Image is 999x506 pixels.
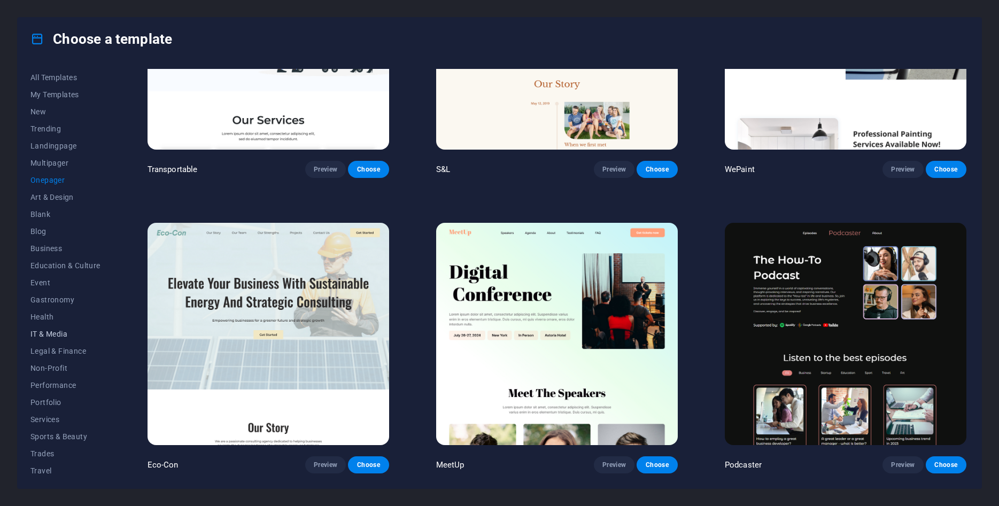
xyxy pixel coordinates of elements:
[602,461,626,469] span: Preview
[30,274,100,291] button: Event
[891,461,915,469] span: Preview
[348,161,389,178] button: Choose
[30,377,100,394] button: Performance
[30,432,100,441] span: Sports & Beauty
[30,90,100,99] span: My Templates
[30,325,100,342] button: IT & Media
[314,461,337,469] span: Preview
[30,227,100,236] span: Blog
[30,103,100,120] button: New
[594,161,634,178] button: Preview
[30,107,100,116] span: New
[30,428,100,445] button: Sports & Beauty
[645,165,669,174] span: Choose
[30,176,100,184] span: Onepager
[725,460,762,470] p: Podcaster
[30,261,100,270] span: Education & Culture
[30,124,100,133] span: Trending
[30,193,100,201] span: Art & Design
[30,313,100,321] span: Health
[305,161,346,178] button: Preview
[30,278,100,287] span: Event
[637,161,677,178] button: Choose
[30,295,100,304] span: Gastronomy
[30,330,100,338] span: IT & Media
[148,460,179,470] p: Eco-Con
[30,342,100,360] button: Legal & Finance
[30,381,100,390] span: Performance
[148,164,198,175] p: Transportable
[725,223,966,446] img: Podcaster
[357,165,380,174] span: Choose
[357,461,380,469] span: Choose
[934,461,958,469] span: Choose
[30,86,100,103] button: My Templates
[30,137,100,154] button: Landingpage
[602,165,626,174] span: Preview
[30,159,100,167] span: Multipager
[148,223,389,446] img: Eco-Con
[30,142,100,150] span: Landingpage
[305,456,346,473] button: Preview
[30,308,100,325] button: Health
[30,449,100,458] span: Trades
[436,164,450,175] p: S&L
[30,30,172,48] h4: Choose a template
[934,165,958,174] span: Choose
[30,466,100,475] span: Travel
[882,161,923,178] button: Preview
[30,73,100,82] span: All Templates
[30,394,100,411] button: Portfolio
[30,364,100,372] span: Non-Profit
[30,240,100,257] button: Business
[594,456,634,473] button: Preview
[30,69,100,86] button: All Templates
[30,360,100,377] button: Non-Profit
[30,291,100,308] button: Gastronomy
[645,461,669,469] span: Choose
[30,462,100,479] button: Travel
[436,460,464,470] p: MeetUp
[30,398,100,407] span: Portfolio
[348,456,389,473] button: Choose
[30,206,100,223] button: Blank
[926,161,966,178] button: Choose
[30,347,100,355] span: Legal & Finance
[314,165,337,174] span: Preview
[30,244,100,253] span: Business
[637,456,677,473] button: Choose
[436,223,678,446] img: MeetUp
[30,415,100,424] span: Services
[30,445,100,462] button: Trades
[30,257,100,274] button: Education & Culture
[30,223,100,240] button: Blog
[30,172,100,189] button: Onepager
[30,189,100,206] button: Art & Design
[926,456,966,473] button: Choose
[882,456,923,473] button: Preview
[891,165,915,174] span: Preview
[30,120,100,137] button: Trending
[30,210,100,219] span: Blank
[30,411,100,428] button: Services
[30,154,100,172] button: Multipager
[725,164,755,175] p: WePaint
